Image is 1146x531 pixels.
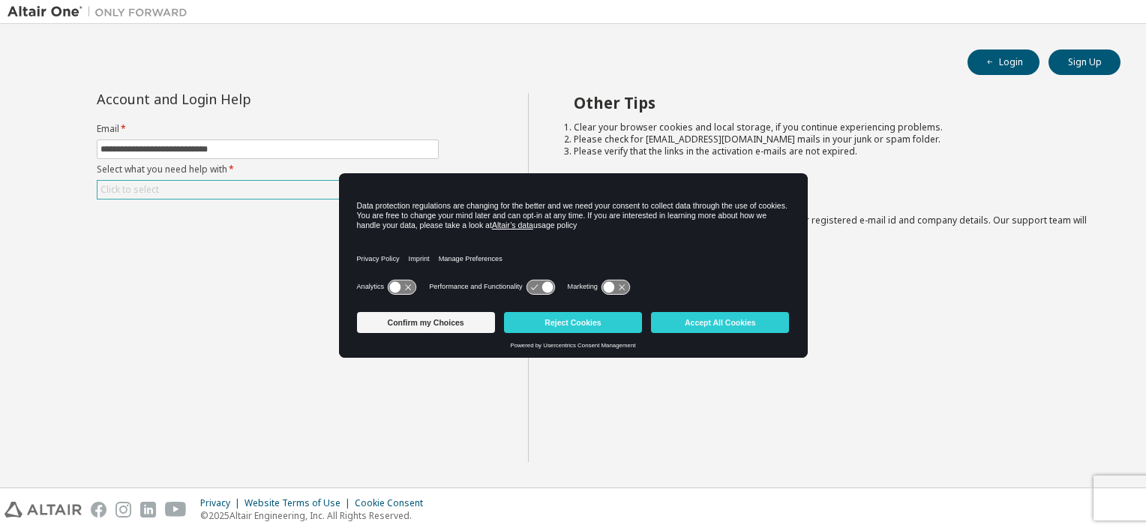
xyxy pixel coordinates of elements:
img: facebook.svg [91,502,106,517]
img: youtube.svg [165,502,187,517]
div: Account and Login Help [97,93,370,105]
img: altair_logo.svg [4,502,82,517]
div: Website Terms of Use [244,497,355,509]
li: Please verify that the links in the activation e-mails are not expired. [574,145,1094,157]
h2: Other Tips [574,93,1094,112]
img: Altair One [7,4,195,19]
button: Login [967,49,1039,75]
div: Click to select [97,181,438,199]
div: Cookie Consent [355,497,432,509]
h2: Not sure how to login? [574,186,1094,205]
p: © 2025 Altair Engineering, Inc. All Rights Reserved. [200,509,432,522]
img: linkedin.svg [140,502,156,517]
button: Sign Up [1048,49,1120,75]
img: instagram.svg [115,502,131,517]
span: with a brief description of the problem, your registered e-mail id and company details. Our suppo... [574,214,1087,238]
label: Select what you need help with [97,163,439,175]
li: Clear your browser cookies and local storage, if you continue experiencing problems. [574,121,1094,133]
div: Privacy [200,497,244,509]
li: Please check for [EMAIL_ADDRESS][DOMAIN_NAME] mails in your junk or spam folder. [574,133,1094,145]
div: Click to select [100,184,159,196]
label: Email [97,123,439,135]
